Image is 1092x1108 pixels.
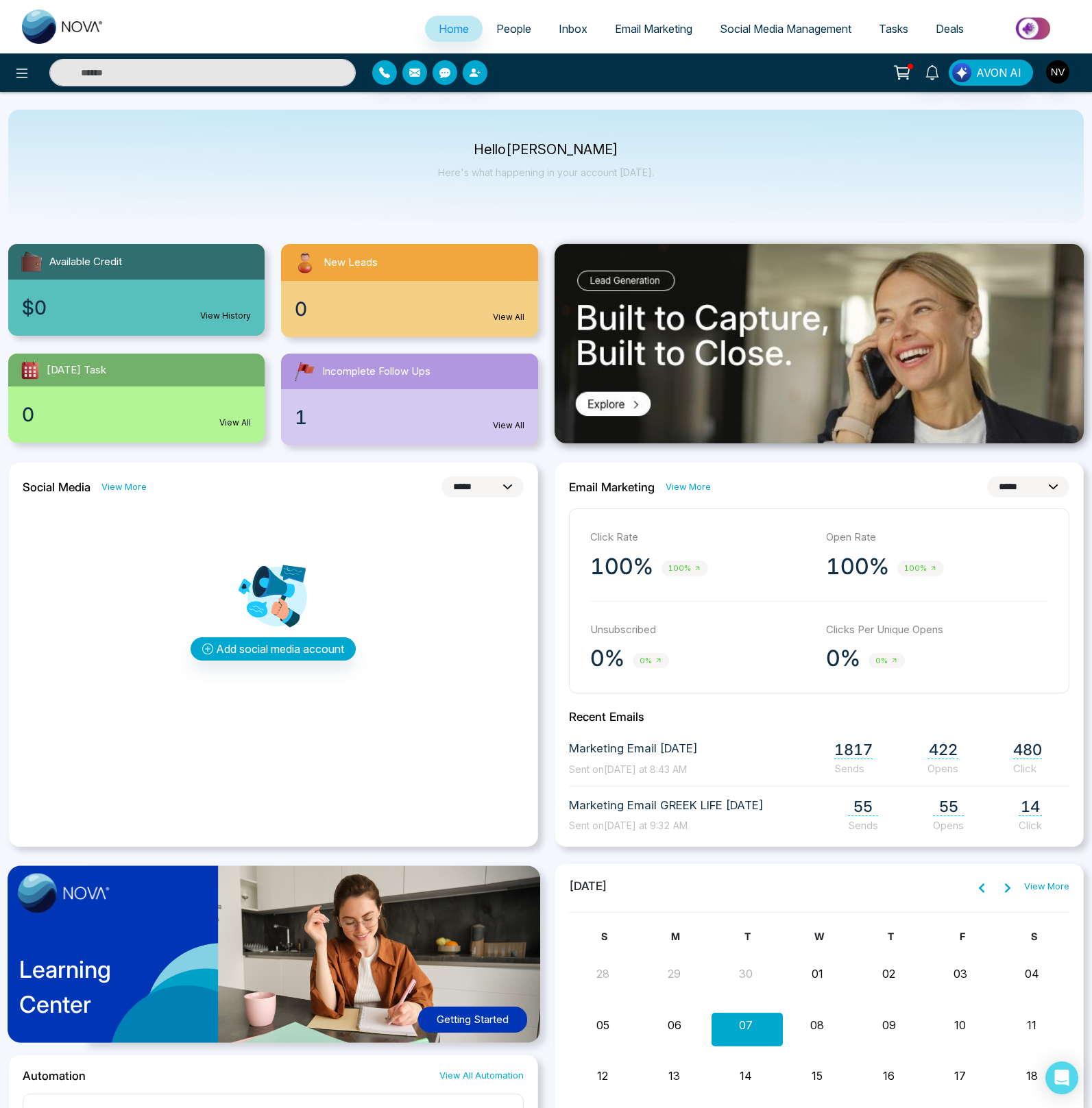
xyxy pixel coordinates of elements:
span: T [888,931,894,942]
span: Sends [834,762,873,775]
span: People [496,22,531,36]
img: Market-place.gif [984,13,1084,44]
p: 0% [826,645,860,672]
p: Here's what happening in your account [DATE]. [438,167,654,178]
button: 15 [812,1068,823,1084]
button: 05 [596,1017,609,1033]
span: 100% [662,561,708,576]
img: Nova CRM Logo [22,10,104,44]
img: home-learning-center.png [1,859,557,1059]
span: T [744,931,751,942]
p: Hello [PERSON_NAME] [438,144,654,156]
a: View More [666,480,711,493]
span: 100% [897,561,944,576]
h2: Social Media [23,480,90,494]
button: 02 [882,965,895,982]
button: 28 [596,965,609,982]
img: followUps.svg [292,359,317,384]
button: 10 [954,1017,966,1033]
button: 09 [882,1017,896,1033]
button: 08 [810,1017,824,1033]
span: 14 [1019,798,1042,816]
p: 100% [826,553,889,580]
h2: Automation [23,1069,86,1083]
span: Marketing Email [DATE] [569,740,698,758]
span: 0% [869,653,905,669]
a: View All [493,311,524,323]
span: M [671,931,680,942]
button: 11 [1027,1017,1036,1033]
img: image [18,874,110,913]
span: W [814,931,824,942]
a: View More [101,480,147,493]
a: Email Marketing [601,16,706,42]
span: S [1031,931,1037,942]
a: View History [200,310,251,322]
p: Click Rate [590,530,812,545]
button: 29 [668,965,681,982]
img: . [555,244,1084,443]
a: View All [219,417,251,429]
a: LearningCenterGetting Started [8,863,538,1055]
span: [DATE] Task [47,362,106,378]
button: 30 [739,965,753,982]
a: View All Automation [439,1069,524,1082]
a: Inbox [545,16,601,42]
h2: Recent Emails [569,710,1070,724]
span: Home [439,22,469,36]
span: Sent on [DATE] at 9:32 AM [569,820,688,831]
button: 17 [954,1068,966,1084]
button: 01 [812,965,823,982]
span: 422 [927,741,958,759]
span: 55 [848,798,878,816]
span: F [960,931,965,942]
p: Clicks Per Unique Opens [826,622,1048,638]
p: 100% [590,553,653,580]
span: Email Marketing [615,22,692,36]
a: View All [493,419,524,432]
button: AVON AI [949,60,1033,86]
button: 06 [668,1017,681,1033]
img: Lead Flow [952,63,971,82]
button: 07 [739,1017,753,1033]
p: 0% [590,645,624,672]
span: 1817 [834,741,873,759]
img: newLeads.svg [292,249,318,275]
button: 14 [740,1068,752,1084]
span: 0% [633,653,669,669]
img: todayTask.svg [19,359,41,381]
div: Open Intercom Messenger [1045,1061,1078,1094]
button: 04 [1025,965,1039,982]
a: View More [1024,880,1069,894]
span: Click [1013,762,1042,775]
span: 0 [22,400,34,429]
span: Opens [927,762,958,775]
button: Add social media account [191,637,356,661]
span: 55 [933,798,964,816]
span: AVON AI [976,64,1021,81]
span: Deals [936,22,964,36]
span: Click [1019,819,1042,832]
span: Tasks [879,22,908,36]
span: 1 [295,403,307,432]
span: 480 [1013,741,1042,759]
span: Incomplete Follow Ups [322,364,430,380]
button: 03 [954,965,967,982]
p: Learning Center [19,952,111,1022]
a: Tasks [865,16,922,42]
button: 12 [597,1068,608,1084]
h2: Email Marketing [569,480,655,494]
button: Getting Started [418,1007,527,1033]
img: Analytics png [239,562,307,630]
button: 13 [668,1068,680,1084]
span: [DATE] [569,878,607,896]
span: Opens [933,819,964,832]
span: Social Media Management [720,22,851,36]
a: Social Media Management [706,16,865,42]
p: Unsubscribed [590,622,812,638]
img: User Avatar [1046,60,1069,84]
span: $0 [22,293,47,322]
a: Incomplete Follow Ups1View All [273,354,546,445]
span: New Leads [324,255,378,271]
a: New Leads0View All [273,244,546,337]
